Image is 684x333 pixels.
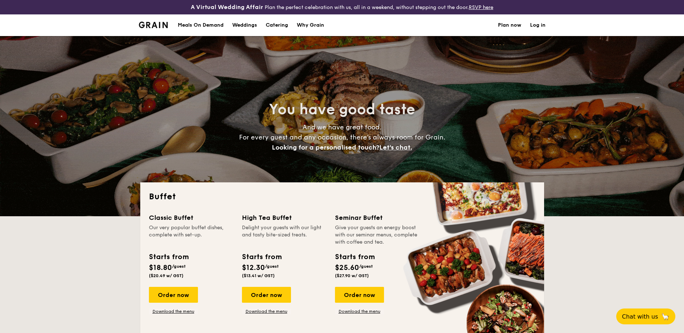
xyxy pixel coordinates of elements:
[335,308,384,314] a: Download the menu
[149,213,233,223] div: Classic Buffet
[297,14,324,36] div: Why Grain
[292,14,328,36] a: Why Grain
[149,263,172,272] span: $18.80
[661,312,670,321] span: 🦙
[172,264,186,269] span: /guest
[149,252,188,262] div: Starts from
[242,308,291,314] a: Download the menu
[469,4,493,10] a: RSVP here
[335,273,369,278] span: ($27.90 w/ GST)
[335,263,359,272] span: $25.60
[242,263,265,272] span: $12.30
[149,273,184,278] span: ($20.49 w/ GST)
[242,287,291,303] div: Order now
[232,14,257,36] div: Weddings
[335,224,419,246] div: Give your guests an energy boost with our seminar menus, complete with coffee and tea.
[266,14,288,36] h1: Catering
[335,213,419,223] div: Seminar Buffet
[134,3,550,12] div: Plan the perfect celebration with us, all in a weekend, without stepping out the door.
[242,273,275,278] span: ($13.41 w/ GST)
[379,143,412,151] span: Let's chat.
[139,22,168,28] img: Grain
[622,313,658,320] span: Chat with us
[242,224,326,246] div: Delight your guests with our light and tasty bite-sized treats.
[149,308,198,314] a: Download the menu
[242,213,326,223] div: High Tea Buffet
[530,14,546,36] a: Log in
[616,308,675,324] button: Chat with us🦙
[265,264,279,269] span: /guest
[149,287,198,303] div: Order now
[149,224,233,246] div: Our very popular buffet dishes, complete with set-up.
[228,14,261,36] a: Weddings
[498,14,521,36] a: Plan now
[261,14,292,36] a: Catering
[173,14,228,36] a: Meals On Demand
[178,14,224,36] div: Meals On Demand
[335,287,384,303] div: Order now
[359,264,373,269] span: /guest
[335,252,374,262] div: Starts from
[139,22,168,28] a: Logotype
[149,191,535,203] h2: Buffet
[191,3,263,12] h4: A Virtual Wedding Affair
[242,252,281,262] div: Starts from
